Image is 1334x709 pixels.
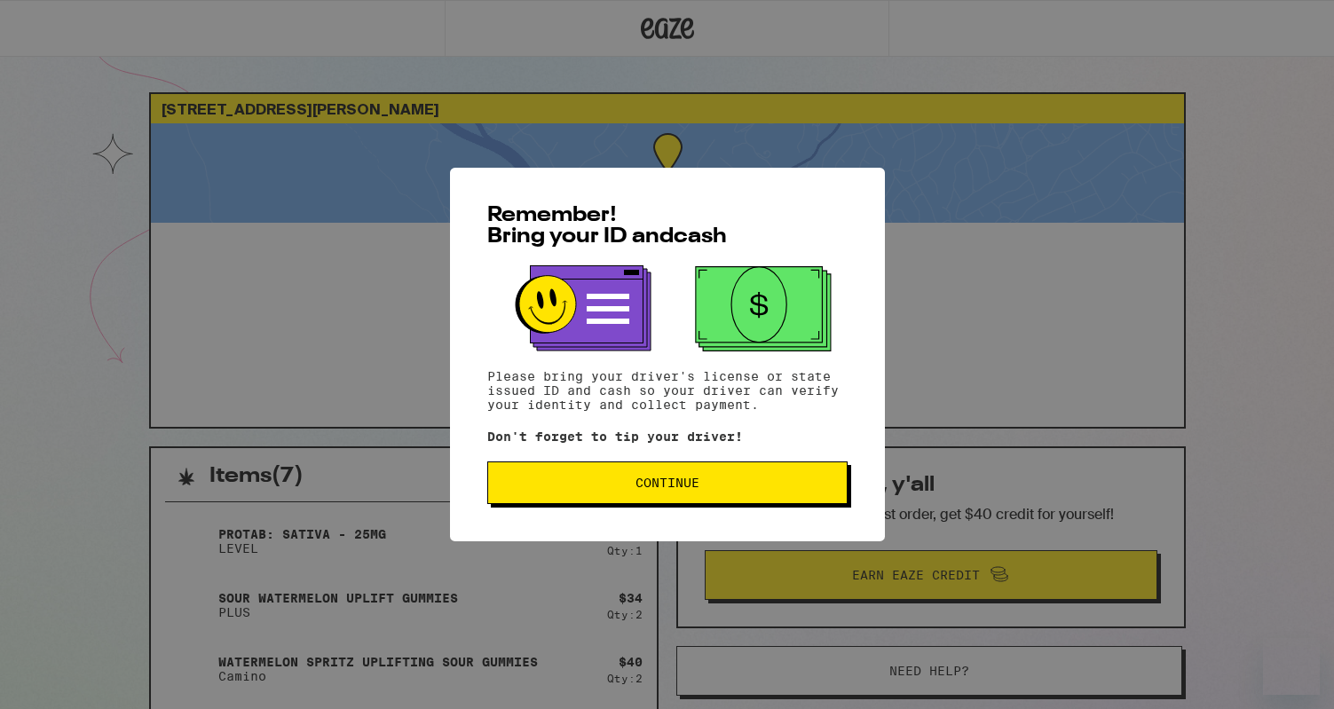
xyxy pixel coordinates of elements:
iframe: Button to launch messaging window [1263,638,1320,695]
button: Continue [487,461,848,504]
p: Don't forget to tip your driver! [487,429,848,444]
span: Continue [635,477,699,489]
span: Remember! Bring your ID and cash [487,205,727,248]
p: Please bring your driver's license or state issued ID and cash so your driver can verify your ide... [487,369,848,412]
